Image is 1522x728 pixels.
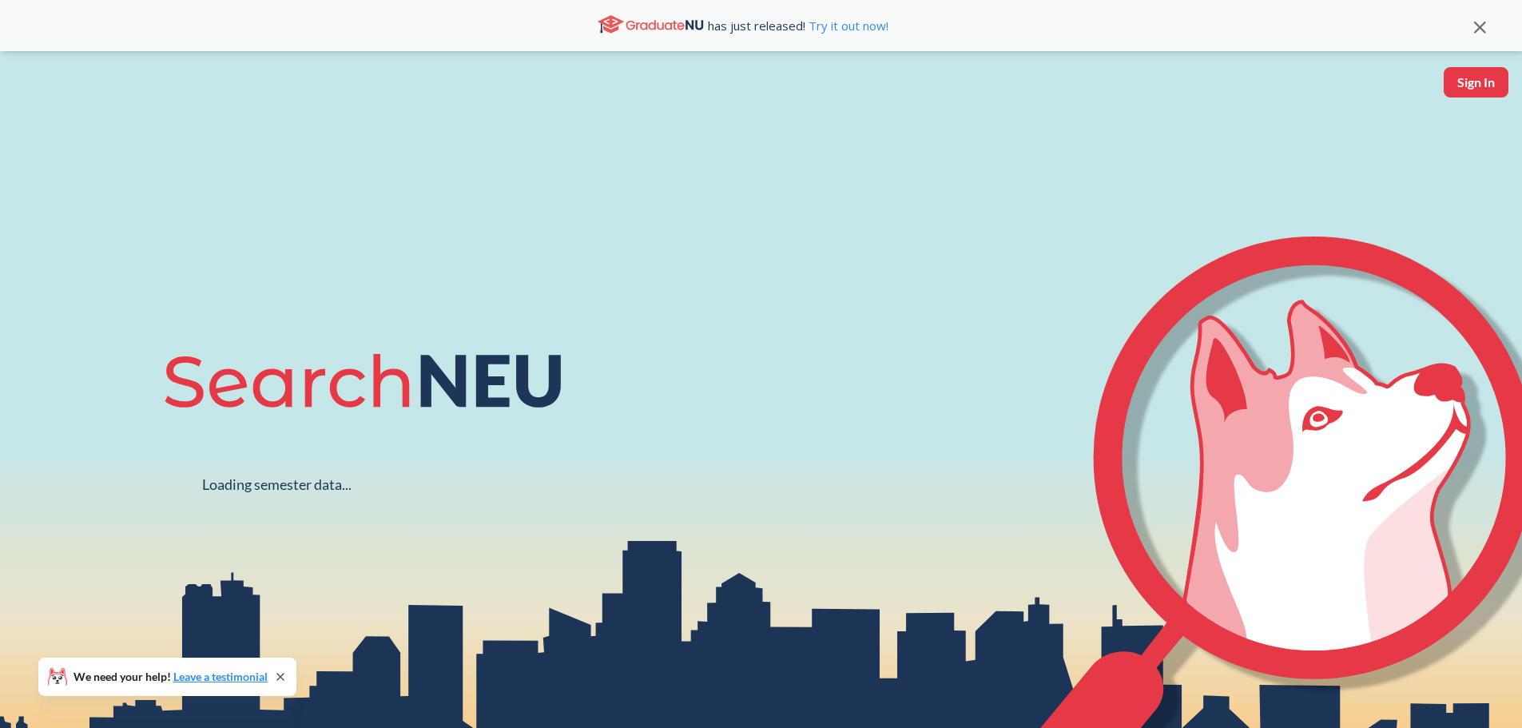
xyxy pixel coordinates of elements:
[708,17,888,34] span: has just released!
[74,671,268,682] span: We need your help!
[202,475,352,494] div: Loading semester data...
[16,67,54,116] img: sandbox logo
[1444,67,1508,97] button: Sign In
[16,67,54,121] a: sandbox logo
[805,18,888,34] a: Try it out now!
[173,670,268,683] a: Leave a testimonial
